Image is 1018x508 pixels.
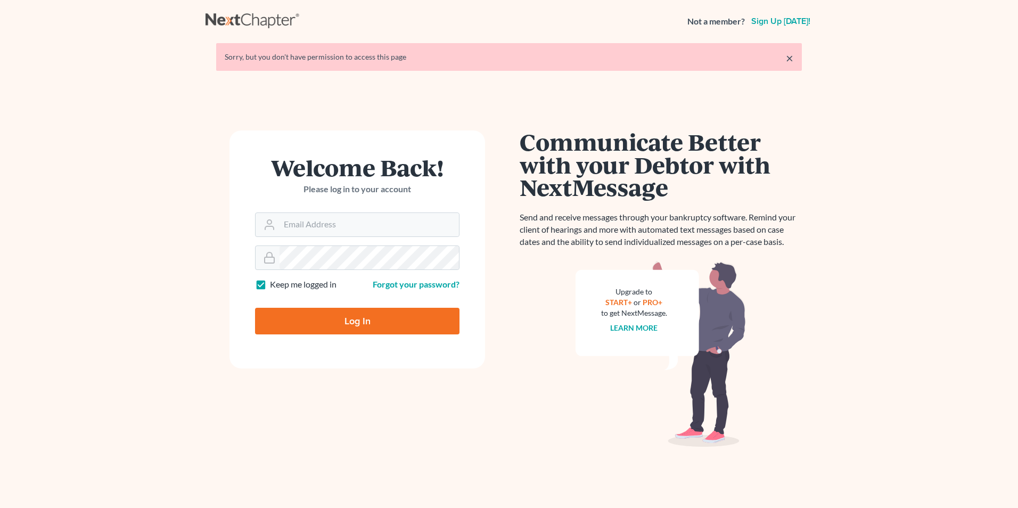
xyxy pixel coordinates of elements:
p: Please log in to your account [255,183,459,195]
h1: Communicate Better with your Debtor with NextMessage [520,130,802,199]
a: START+ [606,298,633,307]
a: PRO+ [643,298,663,307]
p: Send and receive messages through your bankruptcy software. Remind your client of hearings and mo... [520,211,802,248]
img: nextmessage_bg-59042aed3d76b12b5cd301f8e5b87938c9018125f34e5fa2b7a6b67550977c72.svg [576,261,746,447]
label: Keep me logged in [270,278,336,291]
div: Upgrade to [601,286,667,297]
div: Sorry, but you don't have permission to access this page [225,52,793,62]
a: Learn more [611,323,658,332]
input: Log In [255,308,459,334]
a: × [786,52,793,64]
div: to get NextMessage. [601,308,667,318]
strong: Not a member? [687,15,745,28]
span: or [634,298,642,307]
input: Email Address [280,213,459,236]
a: Forgot your password? [373,279,459,289]
a: Sign up [DATE]! [749,17,812,26]
h1: Welcome Back! [255,156,459,179]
